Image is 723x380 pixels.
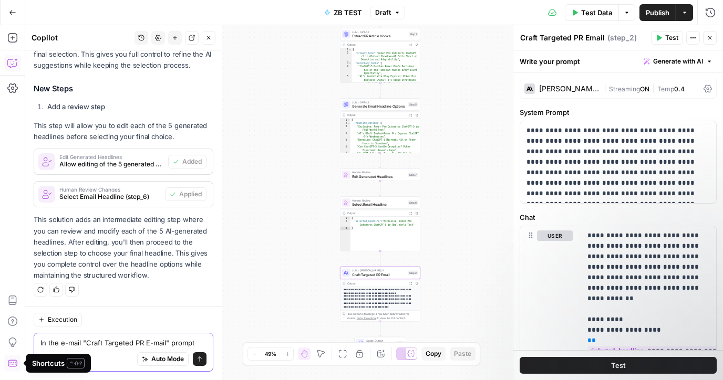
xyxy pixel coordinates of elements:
span: Human Review Changes [59,187,161,192]
span: | [649,83,657,93]
span: ON [640,85,649,93]
div: 5 [340,139,350,145]
span: Craft Targeted PR Email [352,272,406,277]
div: 2 [340,122,350,125]
div: Single OutputOutputEnd [340,337,420,350]
span: Applied [179,189,202,199]
span: Test [665,33,678,43]
div: 2 [340,220,350,227]
button: Paste [450,347,476,361]
g: Edge from step_5 to step_7 [379,153,381,168]
span: Toggle code folding, rows 3 through 7 [348,61,351,65]
p: This solution adds an intermediate editing step where you can review and modify each of the 5 AI-... [34,214,213,281]
span: 49% [265,350,276,358]
span: Auto Mode [151,354,184,364]
button: Test [520,357,717,374]
div: [PERSON_NAME] 4 [539,85,600,92]
span: Generate with AI [653,57,703,66]
span: 0.4 [674,85,685,93]
div: Output [347,43,406,47]
span: Publish [646,7,669,18]
div: Step 7 [408,172,418,177]
div: This output is too large & has been abbreviated for review. to view the full content. [347,312,418,320]
span: Toggle code folding, rows 1 through 27 [348,48,351,51]
button: user [537,230,573,241]
span: Draft [375,8,391,17]
button: Test Data [565,4,618,21]
g: Edge from step_6 to step_2 [379,251,381,267]
h3: New Steps [34,82,213,96]
div: 3 [340,61,352,65]
span: Execution [48,315,77,324]
div: 2 [340,51,352,61]
span: LLM · [PERSON_NAME] 4 [352,268,406,272]
div: Step 5 [408,102,418,107]
span: Temp [657,85,674,93]
span: Extract PR Article Hooks [352,34,406,39]
label: System Prompt [520,107,717,118]
div: 5 [340,75,352,85]
span: Edit Generated Headlines [59,154,164,160]
div: 1 [340,217,350,220]
g: Edge from step_7 to step_6 [379,181,381,196]
strong: Add a review step [47,102,105,111]
span: Test Data [581,7,612,18]
span: Streaming [609,85,640,93]
span: Human Review [352,170,406,174]
button: Auto Mode [137,352,189,366]
div: 6 [340,145,350,152]
div: Write your prompt [513,50,723,72]
button: Applied [165,187,206,201]
div: Human ReviewSelect Email HeadlineStep 6Output{ "selected_headline":"Exclusive: Poker Pro Outsmart... [340,196,420,251]
div: Output [347,211,406,215]
div: LLM · GPT-4.1Extract PR Article HooksStep 1Output{ "primary_hook":"Poker Pro Outsmarts ChatGPT -5... [340,28,420,82]
button: Test [651,31,683,45]
div: Copilot [32,33,131,43]
div: Step 1 [409,32,418,37]
div: 4 [340,65,352,75]
span: Copy the output [357,316,376,320]
span: Allow editing of the 5 generated headline options before final selection [59,160,164,169]
div: Output [347,281,406,286]
span: Select Email Headline (step_6) [59,192,161,202]
span: Human Review [352,198,406,203]
p: This step will allow you to edit each of the 5 generated headlines before selecting your final ch... [34,120,213,142]
div: 1 [340,119,350,122]
button: Execution [34,313,82,326]
span: | [604,83,609,93]
div: Human ReviewEdit Generated HeadlinesStep 7 [340,168,420,181]
div: 7 [340,152,350,159]
button: ZB TEST [318,4,368,21]
span: Test [611,360,626,371]
span: Toggle code folding, rows 1 through 3 [347,217,350,220]
span: Toggle code folding, rows 1 through 9 [347,119,350,122]
div: Output [347,113,406,117]
label: Chat [520,212,717,223]
span: Paste [454,349,471,358]
span: LLM · GPT-4.1 [352,30,406,34]
span: ( step_2 ) [607,33,637,43]
button: Publish [639,4,676,21]
div: 3 [340,227,350,230]
textarea: In the e-mail "Craft Targeted PR E-mail" prompt [40,337,206,348]
span: Generate Email Headline Options [352,104,406,109]
g: Edge from step_2 to end [379,321,381,336]
div: 4 [340,132,350,139]
div: Step 6 [408,200,418,205]
div: LLM · GPT-4.1Generate Email Headline OptionsStep 5Output{ "headline_options":[ "Exclusive: Poker ... [340,98,420,153]
span: Toggle code folding, rows 2 through 8 [347,122,350,125]
div: Step 2 [408,270,418,275]
button: Generate with AI [639,55,717,68]
g: Edge from step_1 to step_5 [379,83,381,98]
div: 1 [340,48,352,51]
button: Added [168,155,206,168]
div: 3 [340,125,350,132]
span: Select Email Headline [352,202,406,207]
span: Edit Generated Headlines [352,174,406,179]
textarea: Craft Targeted PR Email [520,33,605,43]
span: LLM · GPT-4.1 [352,100,406,104]
div: End [397,341,404,345]
span: Added [182,157,202,166]
button: Copy [421,347,446,361]
span: ZB TEST [334,7,362,18]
